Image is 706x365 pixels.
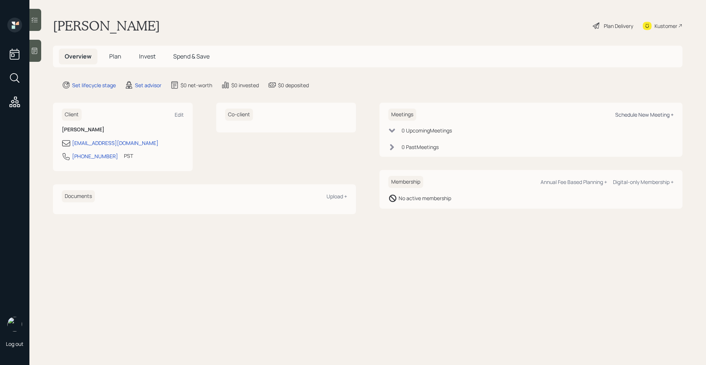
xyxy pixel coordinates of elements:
[655,22,677,30] div: Kustomer
[327,193,347,200] div: Upload +
[541,178,607,185] div: Annual Fee Based Planning +
[124,152,133,160] div: PST
[53,18,160,34] h1: [PERSON_NAME]
[139,52,156,60] span: Invest
[62,190,95,202] h6: Documents
[65,52,92,60] span: Overview
[6,340,24,347] div: Log out
[135,81,161,89] div: Set advisor
[175,111,184,118] div: Edit
[62,109,82,121] h6: Client
[278,81,309,89] div: $0 deposited
[402,143,439,151] div: 0 Past Meeting s
[231,81,259,89] div: $0 invested
[72,139,158,147] div: [EMAIL_ADDRESS][DOMAIN_NAME]
[402,127,452,134] div: 0 Upcoming Meeting s
[72,81,116,89] div: Set lifecycle stage
[399,194,451,202] div: No active membership
[109,52,121,60] span: Plan
[181,81,212,89] div: $0 net-worth
[615,111,674,118] div: Schedule New Meeting +
[604,22,633,30] div: Plan Delivery
[62,127,184,133] h6: [PERSON_NAME]
[613,178,674,185] div: Digital-only Membership +
[7,317,22,332] img: retirable_logo.png
[388,176,423,188] h6: Membership
[388,109,416,121] h6: Meetings
[72,152,118,160] div: [PHONE_NUMBER]
[225,109,253,121] h6: Co-client
[173,52,210,60] span: Spend & Save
